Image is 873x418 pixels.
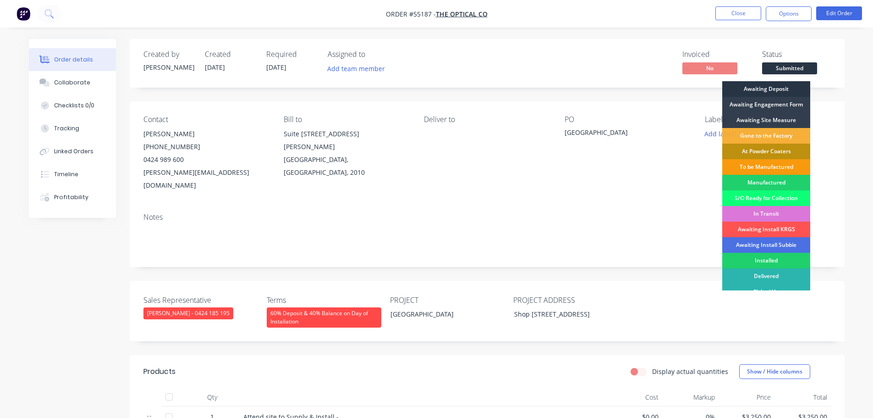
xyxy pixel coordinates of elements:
div: Awaiting Install Subbie [722,237,810,253]
span: [DATE] [266,63,286,72]
div: 60% Deposit & 40% Balance on Day of Installation [267,307,381,328]
div: S/O Ready for Collection [722,190,810,206]
button: Collaborate [29,71,116,94]
button: Add labels [700,128,742,140]
div: Deliver to [424,115,549,124]
a: The Optical Co [436,10,488,18]
div: Invoiced [682,50,751,59]
button: Add team member [322,62,390,75]
div: Profitability [54,193,88,201]
button: Tracking [29,117,116,140]
div: Suite [STREET_ADDRESS][PERSON_NAME] [284,128,409,153]
div: Awaiting Deposit [722,81,810,97]
div: [PHONE_NUMBER] [143,140,269,153]
img: Factory [16,7,30,21]
div: Installed [722,253,810,268]
div: Awaiting Engagement Form [722,97,810,112]
button: Submitted [762,62,817,76]
div: Manufactured [722,175,810,190]
div: Suite [STREET_ADDRESS][PERSON_NAME][GEOGRAPHIC_DATA], [GEOGRAPHIC_DATA], 2010 [284,128,409,179]
div: PO [565,115,690,124]
div: Created [205,50,255,59]
button: Add team member [328,62,390,75]
div: Price [719,388,775,407]
span: No [682,62,737,74]
div: Cost [606,388,663,407]
div: Picked Up [722,284,810,300]
button: Timeline [29,163,116,186]
div: Qty [185,388,240,407]
div: Bill to [284,115,409,124]
div: Markup [662,388,719,407]
label: PROJECT [390,295,505,306]
div: Awaiting Install KRGS [722,222,810,237]
div: Status [762,50,831,59]
span: Order #55187 - [386,10,436,18]
label: Display actual quantities [652,367,728,376]
div: Created by [143,50,194,59]
div: [PERSON_NAME][PHONE_NUMBER]0424 989 600[PERSON_NAME][EMAIL_ADDRESS][DOMAIN_NAME] [143,128,269,192]
div: [GEOGRAPHIC_DATA] [565,128,679,140]
div: Total [774,388,831,407]
div: Order details [54,56,93,64]
span: Submitted [762,62,817,74]
div: Assigned to [328,50,419,59]
div: [GEOGRAPHIC_DATA] [383,307,498,321]
div: [PERSON_NAME] - 0424 185 195 [143,307,233,319]
button: Options [766,6,812,21]
div: Timeline [54,170,78,178]
div: Products [143,366,176,377]
div: In Transit [722,206,810,222]
div: 0424 989 600 [143,153,269,166]
div: [PERSON_NAME][EMAIL_ADDRESS][DOMAIN_NAME] [143,166,269,192]
div: To be Manufactured [722,159,810,175]
div: Shop [STREET_ADDRESS] [507,307,621,321]
div: Labels [705,115,830,124]
label: Terms [267,295,381,306]
button: Close [715,6,761,20]
div: Collaborate [54,78,90,87]
div: Contact [143,115,269,124]
span: [DATE] [205,63,225,72]
div: Required [266,50,317,59]
div: Tracking [54,124,79,133]
div: Delivered [722,268,810,284]
button: Edit Order [816,6,862,20]
div: Awaiting Site Measure [722,112,810,128]
button: Checklists 0/0 [29,94,116,117]
div: Checklists 0/0 [54,101,94,110]
button: Profitability [29,186,116,209]
div: Linked Orders [54,147,93,156]
div: Notes [143,213,831,222]
label: Sales Representative [143,295,258,306]
button: Order details [29,48,116,71]
div: [GEOGRAPHIC_DATA], [GEOGRAPHIC_DATA], 2010 [284,153,409,179]
label: PROJECT ADDRESS [513,295,628,306]
div: Gone to the Factory [722,128,810,144]
div: At Powder Coaters [722,144,810,159]
div: [PERSON_NAME] [143,62,194,72]
button: Linked Orders [29,140,116,163]
div: [PERSON_NAME] [143,128,269,140]
button: Show / Hide columns [739,364,810,379]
